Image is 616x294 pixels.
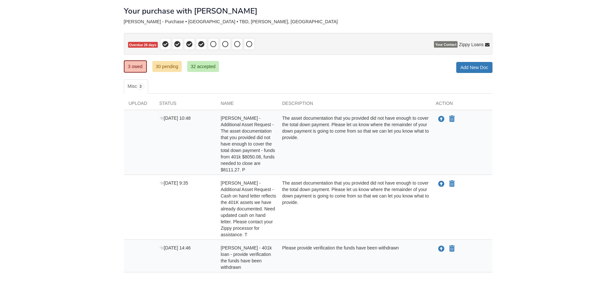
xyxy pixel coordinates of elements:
div: The asset documentation that you provided did not have enough to cover the total down payment. Pl... [277,115,431,173]
div: Name [216,100,277,110]
a: 3 owed [124,60,147,73]
span: [DATE] 10:48 [159,116,191,121]
button: Declare Gail Wrona - Additional Asset Request - The asset documentation that you provided did not... [448,115,455,123]
span: Zippy Loans [459,41,483,48]
span: Your Contact [434,41,458,48]
div: The asset documentation that you provided did not have enough to cover the total down payment. Pl... [277,180,431,238]
a: 30 pending [152,61,182,72]
button: Declare Gail Wrona - Additional Asset Request - Cash on hand letter reflects the 401K assets we h... [448,180,455,188]
button: Upload Gail Wrona - Additional Asset Request - The asset documentation that you provided did not ... [438,115,445,123]
span: [PERSON_NAME] - 401k loan - provide verification the funds have been withdrawn [221,245,272,270]
div: [PERSON_NAME] - Purchase • [GEOGRAPHIC_DATA] • TBD, [PERSON_NAME], [GEOGRAPHIC_DATA] [124,19,492,25]
button: Upload Gail Wrona - Additional Asset Request - Cash on hand letter reflects the 401K assets we ha... [438,180,445,188]
span: 3 [137,83,144,90]
a: Add New Doc [456,62,492,73]
span: [PERSON_NAME] - Additional Asset Request - The asset documentation that you provided did not have... [221,116,275,172]
div: Description [277,100,431,110]
span: [DATE] 9:35 [159,180,188,186]
span: [PERSON_NAME] - Additional Asset Request - Cash on hand letter reflects the 401K assets we have a... [221,180,276,237]
div: Please provide verification the funds have been withdrawn [277,245,431,270]
span: [DATE] 14:46 [159,245,191,250]
div: Status [155,100,216,110]
a: 32 accepted [187,61,219,72]
button: Declare Jennifer Carr - 401k loan - provide verification the funds have been withdrawn not applic... [448,245,455,253]
h1: Your purchase with [PERSON_NAME] [124,7,257,15]
div: Upload [124,100,155,110]
span: Overdue 26 days [128,42,158,48]
a: Misc [124,79,148,94]
button: Upload Jennifer Carr - 401k loan - provide verification the funds have been withdrawn [438,245,445,253]
div: Action [431,100,492,110]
